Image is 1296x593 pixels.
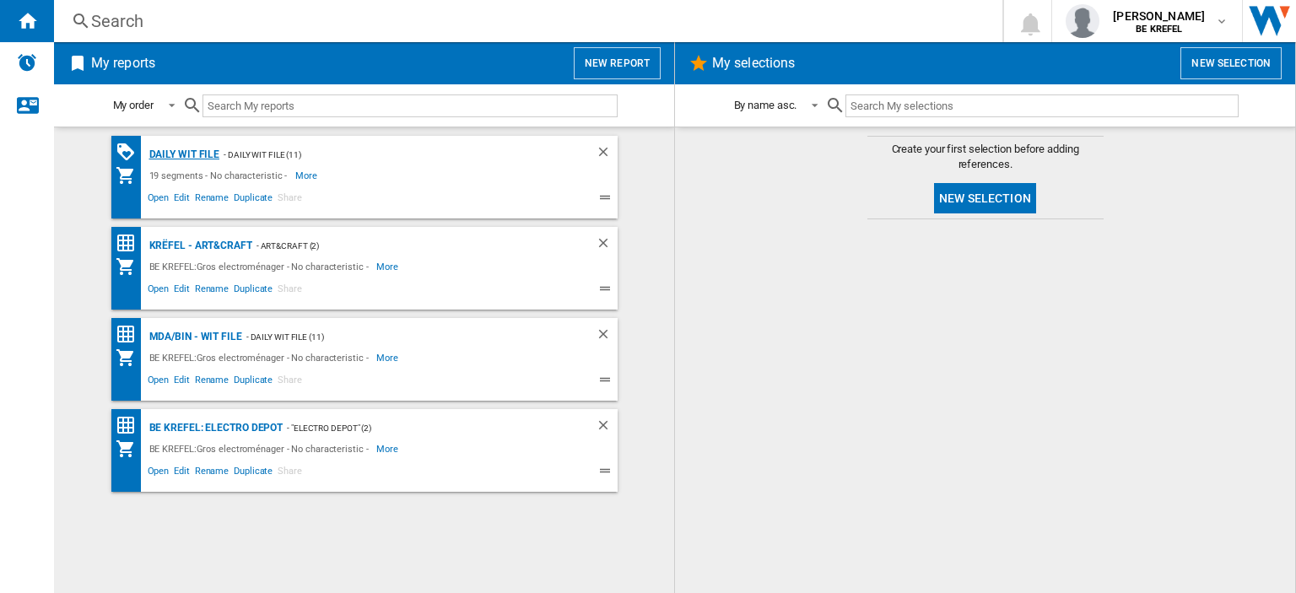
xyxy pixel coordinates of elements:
span: More [295,165,320,186]
div: BE KREFEL:Gros electroménager - No characteristic - [145,439,377,459]
span: Share [275,463,305,483]
span: Share [275,190,305,210]
div: BE KREFEL:Gros electroménager - No characteristic - [145,348,377,368]
span: Open [145,190,172,210]
h2: My selections [709,47,798,79]
div: By name asc. [734,99,797,111]
img: profile.jpg [1066,4,1099,38]
div: My Assortment [116,348,145,368]
span: Create your first selection before adding references. [867,142,1104,172]
div: Delete [596,326,618,348]
div: BE KREFEL: Electro depot [145,418,283,439]
div: - Art&Craft (2) [252,235,562,256]
div: BE KREFEL:Gros electroménager - No characteristic - [145,256,377,277]
div: Daily WIT file [145,144,220,165]
span: Share [275,281,305,301]
span: Open [145,281,172,301]
div: Search [91,9,958,33]
div: Price Matrix [116,324,145,345]
div: - "Electro depot" (2) [283,418,561,439]
span: Open [145,463,172,483]
span: Rename [192,463,231,483]
span: Duplicate [231,372,275,392]
span: Edit [171,190,192,210]
span: More [376,439,401,459]
span: Share [275,372,305,392]
span: More [376,256,401,277]
div: Delete [596,235,618,256]
span: Edit [171,281,192,301]
div: Price Matrix [116,233,145,254]
button: New selection [934,183,1036,213]
div: My Assortment [116,256,145,277]
button: New report [574,47,661,79]
div: Price Matrix [116,415,145,436]
span: Rename [192,372,231,392]
button: New selection [1180,47,1282,79]
span: Edit [171,463,192,483]
span: More [376,348,401,368]
input: Search My selections [845,94,1238,117]
span: Rename [192,190,231,210]
div: MDA/BIN - WIT file [145,326,242,348]
div: My Assortment [116,439,145,459]
span: Duplicate [231,281,275,301]
span: Rename [192,281,231,301]
div: PROMOTIONS Matrix [116,142,145,163]
div: Delete [596,418,618,439]
span: Duplicate [231,463,275,483]
h2: My reports [88,47,159,79]
div: - Daily WIT file (11) [242,326,562,348]
div: 19 segments - No characteristic - [145,165,296,186]
span: Duplicate [231,190,275,210]
div: Delete [596,144,618,165]
input: Search My reports [202,94,618,117]
img: alerts-logo.svg [17,52,37,73]
span: Edit [171,372,192,392]
div: My Assortment [116,165,145,186]
div: My order [113,99,154,111]
b: BE KREFEL [1136,24,1182,35]
span: Open [145,372,172,392]
span: [PERSON_NAME] [1113,8,1205,24]
div: Krëfel - Art&Craft [145,235,252,256]
div: - Daily WIT file (11) [219,144,561,165]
